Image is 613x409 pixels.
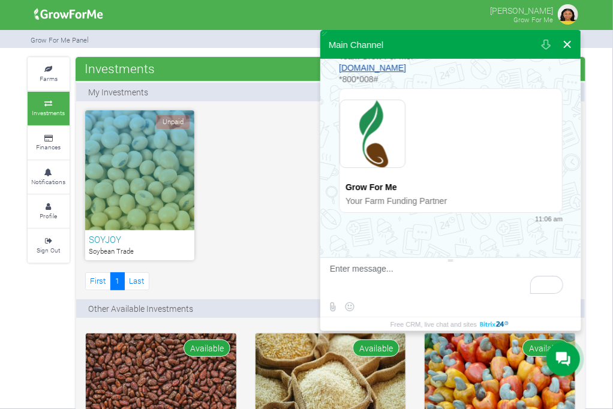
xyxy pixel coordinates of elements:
small: Grow For Me Panel [31,35,89,44]
p: [PERSON_NAME] [490,2,553,17]
img: Grow For Me [339,100,405,168]
span: Unpaid [156,115,190,130]
a: 1 [110,272,125,290]
small: Investments [32,109,65,117]
button: Close widget [557,30,578,59]
a: Finances [28,127,70,160]
span: Thank you for reaching out to GrowForMe. We're excited to connect with you and look forward to yo... [339,6,559,84]
span: Available [184,339,230,357]
a: Free CRM, live chat and sites [390,317,511,331]
p: Soybean Trade [89,246,191,257]
a: Notifications [28,161,70,194]
a: Investments [28,92,70,125]
div: Main Channel [329,39,383,49]
span: Investments [82,56,158,80]
small: Farms [40,74,58,83]
img: growforme image [30,2,107,26]
button: Select emoticon [342,299,357,314]
small: Sign Out [37,246,61,254]
h6: SOYJOY [89,234,191,245]
small: Profile [40,212,58,220]
p: Other Available Investments [88,302,193,315]
label: Send file [325,299,340,314]
a: Profile [28,195,70,228]
small: Notifications [32,178,66,186]
span: Available [522,339,569,357]
small: Grow For Me [513,15,553,24]
a: Last [124,272,149,290]
span: Available [353,339,399,357]
small: Finances [37,143,61,151]
button: Download conversation history [535,30,557,59]
a: Sign Out [28,229,70,262]
div: Grow For Me [339,179,562,196]
a: Farms [28,58,70,91]
a: Unpaid SOYJOY Soybean Trade [85,110,194,260]
div: Your Farm Funding Partner [339,196,562,212]
span: 11:06 am [529,213,563,224]
img: growforme image [556,2,580,26]
textarea: To enrich screen reader interactions, please activate Accessibility in Grammarly extension settings [330,264,569,296]
a: First [85,272,111,290]
p: My Investments [88,86,148,98]
span: Free CRM, live chat and sites [390,317,477,331]
nav: Page Navigation [85,272,149,290]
